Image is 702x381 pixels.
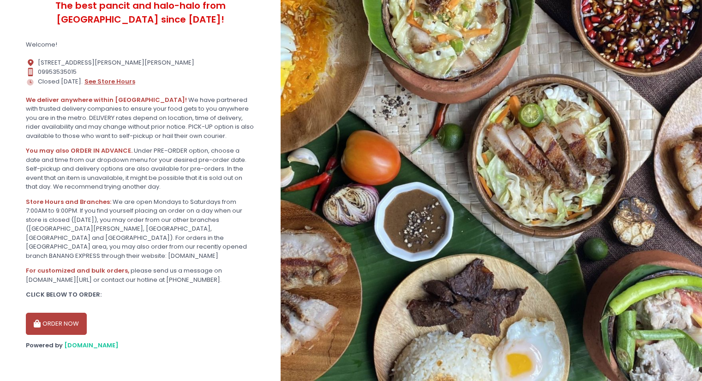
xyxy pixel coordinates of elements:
[26,95,255,141] div: We have partnered with trusted delivery companies to ensure your food gets to you anywhere you ar...
[26,95,187,104] b: We deliver anywhere within [GEOGRAPHIC_DATA]!
[26,77,255,87] div: Closed [DATE].
[26,146,255,191] div: Under PRE-ORDER option, choose a date and time from our dropdown menu for your desired pre-order ...
[64,341,119,350] a: [DOMAIN_NAME]
[26,40,255,49] div: Welcome!
[26,266,129,275] b: For customized and bulk orders,
[26,197,255,261] div: We are open Mondays to Saturdays from 7:00AM to 9:00PM. If you find yourself placing an order on ...
[84,77,136,87] button: see store hours
[26,197,111,206] b: Store Hours and Branches:
[26,67,255,77] div: 09953535015
[26,290,255,299] div: CLICK BELOW TO ORDER:
[26,313,87,335] button: ORDER NOW
[26,58,255,67] div: [STREET_ADDRESS][PERSON_NAME][PERSON_NAME]
[26,266,255,284] div: please send us a message on [DOMAIN_NAME][URL] or contact our hotline at [PHONE_NUMBER].
[26,146,132,155] b: You may also ORDER IN ADVANCE.
[26,341,255,350] div: Powered by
